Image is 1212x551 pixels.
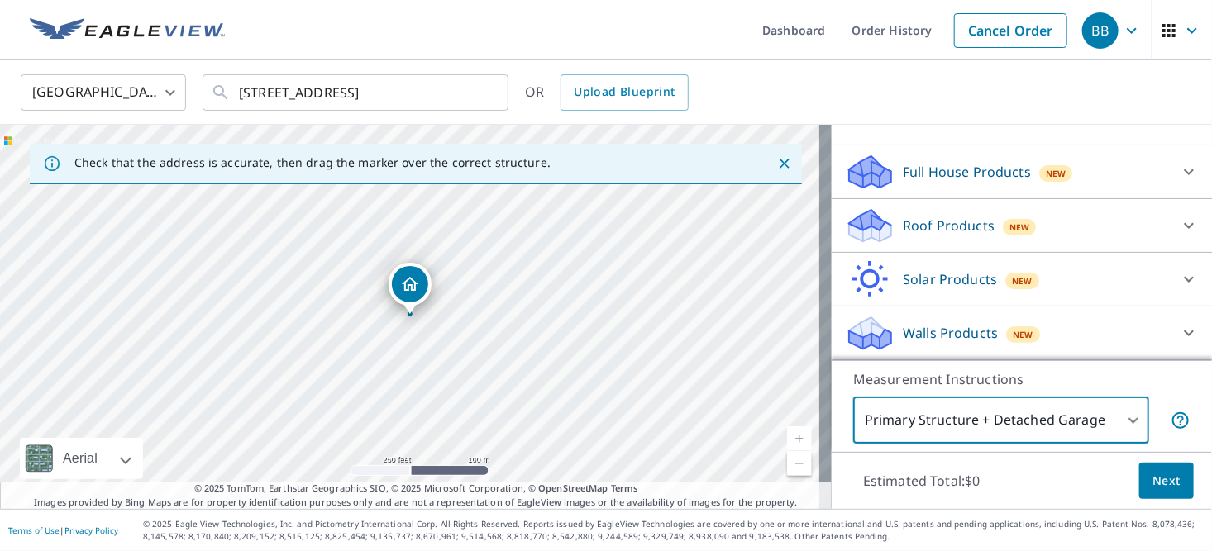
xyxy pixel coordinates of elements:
div: Solar ProductsNew [845,259,1199,299]
div: Walls ProductsNew [845,313,1199,353]
a: Privacy Policy [64,525,118,536]
a: Cancel Order [954,13,1067,48]
span: Your report will include the primary structure and a detached garage if one exists. [1171,411,1191,430]
div: Aerial [58,438,103,479]
a: OpenStreetMap [538,482,608,494]
span: New [1046,167,1066,180]
a: Current Level 17, Zoom Out [787,451,812,476]
div: Roof ProductsNew [845,206,1199,245]
a: Current Level 17, Zoom In [787,426,812,451]
div: Full House ProductsNew [845,152,1199,192]
p: Roof Products [903,216,995,235]
div: Dropped pin, building 1, Residential property, 7886 Manor Forest Blvd Boynton Beach, FL 33436 [389,263,432,314]
span: Upload Blueprint [574,82,675,102]
span: © 2025 TomTom, Earthstar Geographics SIO, © 2025 Microsoft Corporation, © [194,482,638,496]
p: © 2025 Eagle View Technologies, Inc. and Pictometry International Corp. All Rights Reserved. Repo... [143,518,1204,543]
p: Estimated Total: $0 [850,463,994,499]
span: Next [1152,471,1181,492]
div: BB [1082,12,1119,49]
span: New [1009,221,1030,234]
input: Search by address or latitude-longitude [239,69,475,116]
a: Terms of Use [8,525,60,536]
div: [GEOGRAPHIC_DATA] [21,69,186,116]
button: Close [774,153,795,174]
p: | [8,525,118,535]
div: Aerial [20,438,143,479]
p: Solar Products [903,269,997,289]
div: OR [525,74,689,111]
p: Walls Products [903,323,998,343]
div: Primary Structure + Detached Garage [853,397,1149,444]
p: Full House Products [903,162,1031,182]
span: New [1013,328,1033,341]
a: Upload Blueprint [561,74,688,111]
span: New [1012,274,1033,287]
img: EV Logo [30,18,225,43]
a: Terms [611,482,638,494]
p: Check that the address is accurate, then drag the marker over the correct structure. [74,155,551,170]
button: Next [1139,463,1194,500]
p: Measurement Instructions [853,369,1191,389]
